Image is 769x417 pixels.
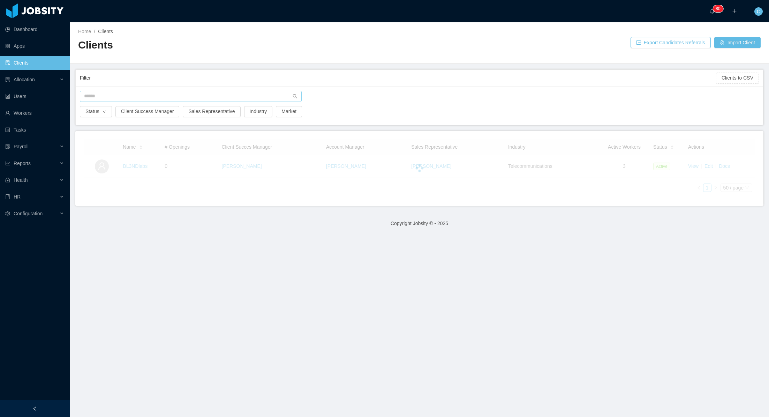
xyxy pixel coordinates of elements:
a: Home [78,29,91,34]
button: icon: usergroup-addImport Client [714,37,761,48]
a: icon: userWorkers [5,106,64,120]
button: icon: exportExport Candidates Referrals [631,37,711,48]
sup: 80 [713,5,723,12]
i: icon: solution [5,77,10,82]
i: icon: book [5,194,10,199]
a: icon: profileTasks [5,123,64,137]
span: C [757,7,760,16]
button: Clients to CSV [716,73,759,84]
button: Statusicon: down [80,106,112,117]
button: Client Success Manager [115,106,180,117]
span: Configuration [14,211,43,216]
i: icon: search [293,94,297,99]
span: Clients [98,29,113,34]
i: icon: line-chart [5,161,10,166]
span: Health [14,177,28,183]
footer: Copyright Jobsity © - 2025 [70,211,769,236]
a: icon: appstoreApps [5,39,64,53]
span: Allocation [14,77,35,82]
span: Reports [14,161,31,166]
span: Payroll [14,144,29,149]
button: Industry [244,106,273,117]
p: 8 [716,5,718,12]
i: icon: bell [710,9,715,14]
i: icon: medicine-box [5,178,10,183]
button: Sales Representative [183,106,240,117]
h2: Clients [78,38,420,52]
p: 0 [718,5,721,12]
span: HR [14,194,21,200]
span: / [94,29,95,34]
i: icon: file-protect [5,144,10,149]
i: icon: setting [5,211,10,216]
i: icon: plus [732,9,737,14]
button: Market [276,106,302,117]
a: icon: pie-chartDashboard [5,22,64,36]
div: Filter [80,72,716,84]
a: icon: auditClients [5,56,64,70]
a: icon: robotUsers [5,89,64,103]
